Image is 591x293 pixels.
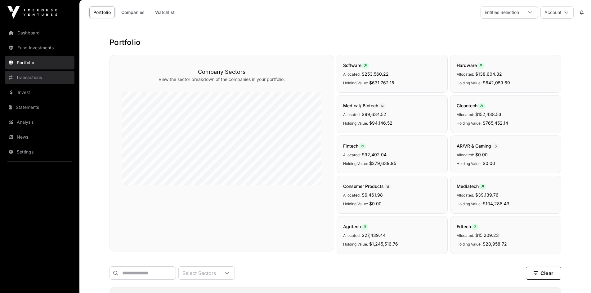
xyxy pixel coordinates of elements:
a: Invest [5,86,74,99]
span: $642,059.69 [483,80,510,85]
span: $92,402.04 [362,152,387,157]
span: $0.00 [483,161,495,166]
button: Clear [526,267,561,280]
span: Holding Value: [457,202,481,206]
a: Portfolio [89,7,115,18]
span: Holding Value: [457,81,481,85]
span: $631,762.15 [369,80,394,85]
a: News [5,130,74,144]
span: Consumer Products [343,184,392,189]
span: Allocated: [457,72,474,77]
span: Holding Value: [343,121,368,126]
span: AR/VR & Gaming [457,143,499,149]
span: Hardware [457,63,485,68]
a: Analysis [5,115,74,129]
a: Portfolio [5,56,74,69]
span: $1,245,516.76 [369,241,398,246]
a: Companies [117,7,149,18]
button: Account [540,6,574,19]
span: $279,639.95 [369,161,396,166]
iframe: Chat Widget [560,263,591,293]
a: Statements [5,100,74,114]
span: $15,209.23 [475,233,499,238]
img: Icehouse Ventures Logo [7,6,57,19]
span: Holding Value: [457,161,481,166]
span: Allocated: [457,153,474,157]
a: Dashboard [5,26,74,40]
span: Holding Value: [343,161,368,166]
span: Allocated: [457,193,474,198]
span: $94,146.52 [369,120,392,126]
span: $138,604.32 [475,71,502,77]
span: Holding Value: [457,121,481,126]
span: $253,560.22 [362,71,389,77]
span: Allocated: [457,233,474,238]
span: Software [343,63,369,68]
span: $99,634.52 [362,112,386,117]
span: Holding Value: [457,242,481,246]
p: View the sector breakdown of the companies in your portfolio. [122,76,321,82]
h3: Company Sectors [122,68,321,76]
span: $27,439.44 [362,233,386,238]
span: Fintech [343,143,366,149]
span: $28,958.72 [483,241,507,246]
h1: Portfolio [110,38,561,47]
span: $765,452.14 [483,120,508,126]
span: $6,461.98 [362,192,383,198]
span: $0.00 [475,152,488,157]
span: Allocated: [343,193,360,198]
span: Holding Value: [343,81,368,85]
span: Cleantech [457,103,485,108]
span: Edtech [457,224,479,229]
a: Fund Investments [5,41,74,55]
span: $39,139.76 [475,192,499,198]
span: $0.00 [369,201,382,206]
span: Holding Value: [343,242,368,246]
span: Agritech [343,224,369,229]
span: $152,438.53 [475,112,501,117]
a: Transactions [5,71,74,84]
span: Mediatech [457,184,486,189]
span: Allocated: [343,153,360,157]
span: Holding Value: [343,202,368,206]
div: Entities Selection [481,7,523,18]
span: Allocated: [343,112,360,117]
a: Watchlist [151,7,179,18]
span: Medical/ Biotech [343,103,386,108]
span: Allocated: [457,112,474,117]
a: Settings [5,145,74,159]
div: Select Sectors [179,267,220,279]
span: $104,288.43 [483,201,509,206]
span: Allocated: [343,72,360,77]
span: Allocated: [343,233,360,238]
